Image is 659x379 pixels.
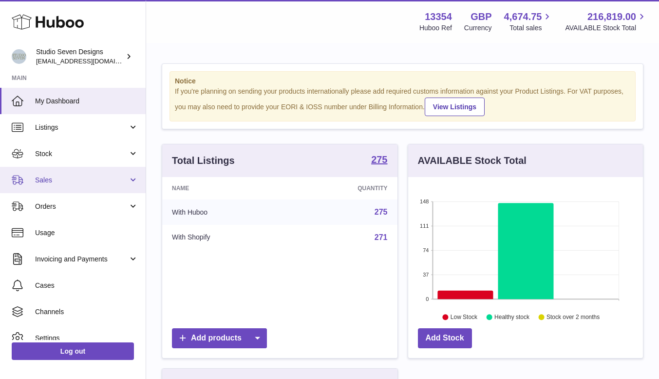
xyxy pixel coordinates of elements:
strong: GBP [471,10,491,23]
text: 148 [420,199,429,204]
div: Studio Seven Designs [36,47,124,66]
a: View Listings [425,98,485,116]
strong: 275 [371,155,387,164]
span: 216,819.00 [587,10,636,23]
text: Healthy stock [494,314,530,320]
span: Usage [35,228,138,238]
h3: Total Listings [172,154,235,167]
span: Sales [35,176,128,185]
span: Invoicing and Payments [35,255,128,264]
text: Stock over 2 months [546,314,600,320]
strong: Notice [175,77,630,86]
span: 4,674.75 [504,10,542,23]
th: Quantity [289,177,397,199]
div: Huboo Ref [419,23,452,33]
a: 271 [375,233,388,241]
a: 275 [375,208,388,216]
text: Low Stock [450,314,477,320]
span: Settings [35,334,138,343]
td: With Shopify [162,225,289,250]
span: Orders [35,202,128,211]
a: 275 [371,155,387,166]
span: Cases [35,281,138,290]
span: Channels [35,307,138,317]
td: With Huboo [162,199,289,225]
span: AVAILABLE Stock Total [565,23,647,33]
text: 74 [423,247,429,253]
div: If you're planning on sending your products internationally please add required customs informati... [175,87,630,116]
span: My Dashboard [35,97,138,106]
a: Add products [172,328,267,348]
a: Add Stock [418,328,472,348]
text: 37 [423,272,429,278]
text: 111 [420,223,429,229]
a: 216,819.00 AVAILABLE Stock Total [565,10,647,33]
img: contact.studiosevendesigns@gmail.com [12,49,26,64]
span: Stock [35,149,128,159]
span: Listings [35,123,128,132]
th: Name [162,177,289,199]
strong: 13354 [425,10,452,23]
span: [EMAIL_ADDRESS][DOMAIN_NAME] [36,57,143,65]
text: 0 [426,296,429,302]
h3: AVAILABLE Stock Total [418,154,527,167]
div: Currency [464,23,492,33]
a: Log out [12,342,134,360]
span: Total sales [509,23,553,33]
a: 4,674.75 Total sales [504,10,553,33]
